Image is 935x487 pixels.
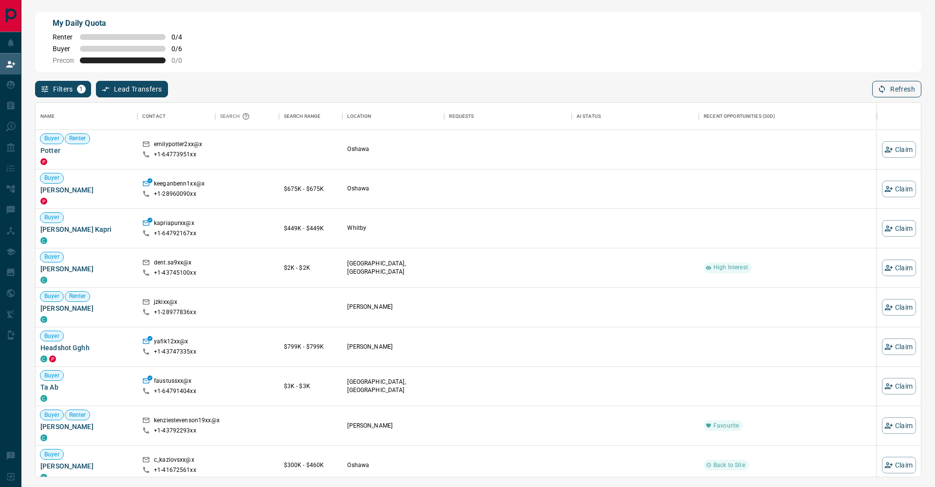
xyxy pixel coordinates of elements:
button: Claim [882,260,916,276]
span: Renter [65,292,90,300]
button: Claim [882,338,916,355]
div: Recent Opportunities (30d) [704,103,775,130]
span: 1 [78,86,85,93]
span: [PERSON_NAME] [40,303,132,313]
div: Location [347,103,371,130]
div: AI Status [572,103,699,130]
p: keeganbenn1xx@x [154,180,205,190]
p: $2K - $2K [284,263,338,272]
div: condos.ca [40,316,47,323]
div: condos.ca [40,277,47,283]
div: Search Range [279,103,343,130]
p: kapriapurxx@x [154,219,194,229]
p: dent.sa9xx@x [154,259,192,269]
span: 0 / 6 [171,45,193,53]
p: yafik12xx@x [154,337,188,348]
span: Potter [40,146,132,155]
p: $675K - $675K [284,185,338,193]
p: +1- 64773951xx [154,150,196,159]
span: Renter [53,33,74,41]
span: Buyer [53,45,74,53]
span: Buyer [40,174,63,182]
span: Buyer [40,372,63,380]
div: Search [220,103,252,130]
div: AI Status [577,103,601,130]
span: Buyer [40,292,63,300]
p: [PERSON_NAME] [347,422,439,430]
button: Filters1 [35,81,91,97]
span: Favourite [710,422,743,430]
button: Claim [882,220,916,237]
span: [PERSON_NAME] [40,422,132,431]
p: $3K - $3K [284,382,338,391]
span: [PERSON_NAME] Kapri [40,225,132,234]
p: My Daily Quota [53,18,193,29]
p: +1- 64792167xx [154,229,196,238]
p: +1- 28960090xx [154,190,196,198]
div: Location [342,103,444,130]
p: [GEOGRAPHIC_DATA], [GEOGRAPHIC_DATA] [347,260,439,276]
div: condos.ca [40,474,47,481]
p: Oshawa [347,461,439,469]
button: Lead Transfers [96,81,168,97]
p: $449K - $449K [284,224,338,233]
p: [GEOGRAPHIC_DATA], [GEOGRAPHIC_DATA] [347,378,439,394]
span: Back to Site [710,461,749,469]
p: Oshawa [347,145,439,153]
p: Oshawa [347,185,439,193]
span: Buyer [40,134,63,143]
p: +1- 43747335xx [154,348,196,356]
span: Ta Ab [40,382,132,392]
p: c_kaziovsxx@x [154,456,194,466]
button: Claim [882,181,916,197]
button: Claim [882,378,916,394]
span: Headshot Gghh [40,343,132,353]
p: $799K - $799K [284,342,338,351]
div: Requests [449,103,474,130]
p: +1- 43792293xx [154,427,196,435]
p: Whitby [347,224,439,232]
div: condos.ca [40,356,47,362]
p: [PERSON_NAME] [347,303,439,311]
div: Requests [444,103,571,130]
p: +1- 41672561xx [154,466,196,474]
span: 0 / 4 [171,33,193,41]
p: emilypotter2xx@x [154,140,202,150]
div: Name [40,103,55,130]
div: condos.ca [40,237,47,244]
span: Precon [53,56,74,64]
button: Claim [882,457,916,473]
div: Contact [142,103,166,130]
span: [PERSON_NAME] [40,264,132,274]
span: Buyer [40,332,63,340]
button: Claim [882,417,916,434]
p: +1- 28977836xx [154,308,196,317]
div: Contact [137,103,215,130]
span: Renter [65,134,90,143]
button: Claim [882,141,916,158]
span: 0 / 0 [171,56,193,64]
p: [PERSON_NAME] [347,343,439,351]
p: $300K - $460K [284,461,338,469]
div: property.ca [49,356,56,362]
div: Recent Opportunities (30d) [699,103,877,130]
p: faustussxx@x [154,377,192,387]
span: Buyer [40,213,63,222]
div: condos.ca [40,434,47,441]
span: [PERSON_NAME] [40,461,132,471]
p: kenziestevenson19xx@x [154,416,220,427]
span: Buyer [40,253,63,261]
button: Refresh [872,81,921,97]
div: Name [36,103,137,130]
p: jzkixx@x [154,298,177,308]
div: property.ca [40,198,47,205]
div: property.ca [40,158,47,165]
span: Buyer [40,450,63,459]
p: +1- 43745100xx [154,269,196,277]
span: High Interest [710,263,752,272]
button: Claim [882,299,916,316]
span: Buyer [40,411,63,419]
span: Renter [65,411,90,419]
div: condos.ca [40,395,47,402]
span: [PERSON_NAME] [40,185,132,195]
